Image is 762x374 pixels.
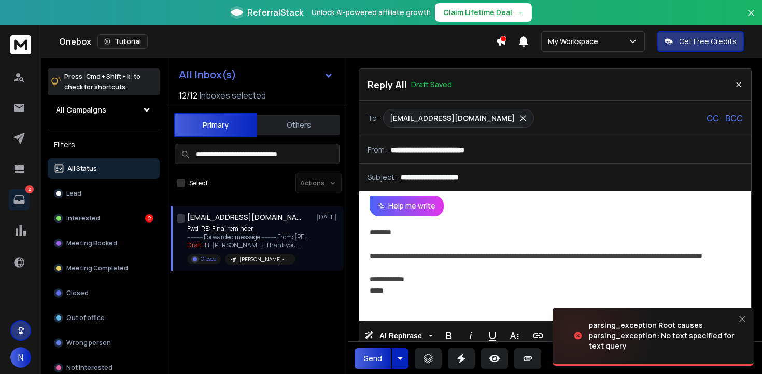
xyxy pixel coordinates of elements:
span: → [516,7,524,18]
div: 2 [145,214,153,223]
span: AI Rephrase [377,331,424,340]
p: Unlock AI-powered affiliate growth [312,7,431,18]
p: Interested [66,214,100,223]
p: Lead [66,189,81,198]
span: 12 / 12 [179,89,197,102]
button: Get Free Credits [657,31,744,52]
h1: All Campaigns [56,105,106,115]
p: [DATE] [316,213,340,221]
p: Subject: [368,172,397,183]
p: ---------- Forwarded message --------- From: [PERSON_NAME] [187,233,312,241]
button: Bold (⌘B) [439,325,459,346]
button: Claim Lifetime Deal→ [435,3,532,22]
button: Out of office [48,308,160,328]
button: Meeting Booked [48,233,160,254]
button: Send [355,348,391,369]
p: 2 [25,185,34,193]
button: N [10,347,31,368]
p: Closed [66,289,89,297]
p: Fwd: RE: Final reminder [187,225,312,233]
p: CC [707,112,719,124]
p: Out of office [66,314,105,322]
p: Meeting Booked [66,239,117,247]
span: ReferralStack [247,6,303,19]
button: Closed [48,283,160,303]
p: All Status [67,164,97,173]
p: BCC [725,112,743,124]
p: From: [368,145,387,155]
img: image [553,308,656,364]
p: Meeting Completed [66,264,128,272]
h3: Inboxes selected [200,89,266,102]
button: Wrong person [48,333,160,353]
button: Primary [174,113,257,137]
button: Help me write [370,196,444,216]
h3: Filters [48,137,160,152]
span: Hi [PERSON_NAME], Thank you ... [205,241,301,250]
p: My Workspace [548,36,602,47]
h1: All Inbox(s) [179,70,236,80]
div: Onebox [59,34,496,49]
p: [EMAIL_ADDRESS][DOMAIN_NAME] [390,113,515,123]
p: Not Interested [66,364,112,372]
button: All Status [48,158,160,179]
span: Cmd + Shift + k [84,71,132,82]
p: Reply All [368,77,407,92]
p: Get Free Credits [679,36,737,47]
button: Close banner [744,6,758,31]
div: parsing_exception Root causes: parsing_exception: No text specified for text query [589,320,741,351]
button: Tutorial [97,34,148,49]
span: Draft: [187,241,204,250]
button: Meeting Completed [48,258,160,279]
p: Closed [201,255,217,263]
button: Others [257,114,340,136]
button: Lead [48,183,160,204]
p: To: [368,113,379,123]
a: 2 [9,189,30,210]
button: All Inbox(s) [171,64,342,85]
p: Draft Saved [411,79,452,90]
button: All Campaigns [48,100,160,120]
p: Wrong person [66,339,111,347]
p: [PERSON_NAME]-saas-[PERSON_NAME] [239,256,289,264]
label: Select [189,179,208,187]
h1: [EMAIL_ADDRESS][DOMAIN_NAME] [187,212,301,223]
button: AI Rephrase [362,325,435,346]
p: Press to check for shortcuts. [64,72,140,92]
button: Interested2 [48,208,160,229]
